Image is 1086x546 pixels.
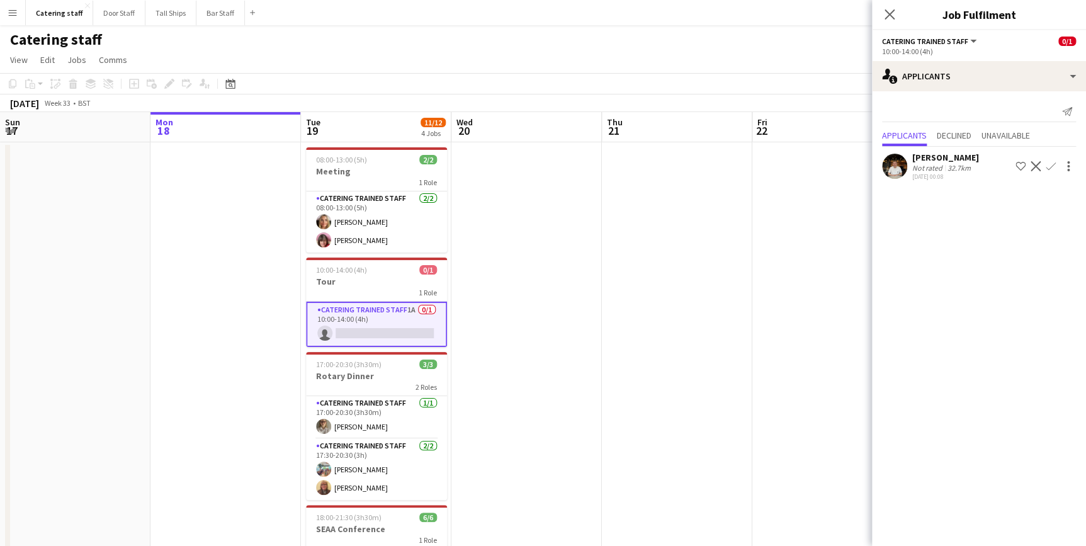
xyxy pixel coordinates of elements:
[419,288,437,297] span: 1 Role
[605,123,623,138] span: 21
[156,117,173,128] span: Mon
[912,173,979,181] div: [DATE] 00:08
[419,535,437,545] span: 1 Role
[10,30,102,49] h1: Catering staff
[757,117,767,128] span: Fri
[419,155,437,164] span: 2/2
[306,276,447,287] h3: Tour
[912,163,945,173] div: Not rated
[607,117,623,128] span: Thu
[306,258,447,347] app-job-card: 10:00-14:00 (4h)0/1Tour1 RoleCatering trained staff1A0/110:00-14:00 (4h)
[981,131,1030,140] span: Unavailable
[316,155,367,164] span: 08:00-13:00 (5h)
[306,523,447,535] h3: SEAA Conference
[882,47,1076,56] div: 10:00-14:00 (4h)
[316,360,382,369] span: 17:00-20:30 (3h30m)
[419,178,437,187] span: 1 Role
[912,152,979,163] div: [PERSON_NAME]
[5,52,33,68] a: View
[306,352,447,500] app-job-card: 17:00-20:30 (3h30m)3/3Rotary Dinner2 RolesCatering trained staff1/117:00-20:30 (3h30m)[PERSON_NAM...
[416,382,437,392] span: 2 Roles
[872,61,1086,91] div: Applicants
[316,265,367,275] span: 10:00-14:00 (4h)
[419,513,437,522] span: 6/6
[755,123,767,138] span: 22
[456,117,473,128] span: Wed
[145,1,196,25] button: Tall Ships
[35,52,60,68] a: Edit
[78,98,91,108] div: BST
[306,302,447,347] app-card-role: Catering trained staff1A0/110:00-14:00 (4h)
[872,6,1086,23] h3: Job Fulfilment
[882,37,978,46] button: Catering trained staff
[316,513,382,522] span: 18:00-21:30 (3h30m)
[93,1,145,25] button: Door Staff
[10,54,28,65] span: View
[40,54,55,65] span: Edit
[306,439,447,500] app-card-role: Catering trained staff2/217:30-20:30 (3h)[PERSON_NAME][PERSON_NAME]
[304,123,320,138] span: 19
[10,97,39,110] div: [DATE]
[455,123,473,138] span: 20
[196,1,245,25] button: Bar Staff
[937,131,971,140] span: Declined
[99,54,127,65] span: Comms
[3,123,20,138] span: 17
[306,117,320,128] span: Tue
[306,191,447,253] app-card-role: Catering trained staff2/208:00-13:00 (5h)[PERSON_NAME][PERSON_NAME]
[421,118,446,127] span: 11/12
[419,265,437,275] span: 0/1
[1058,37,1076,46] span: 0/1
[306,166,447,177] h3: Meeting
[94,52,132,68] a: Comms
[154,123,173,138] span: 18
[306,370,447,382] h3: Rotary Dinner
[62,52,91,68] a: Jobs
[5,117,20,128] span: Sun
[42,98,73,108] span: Week 33
[421,128,445,138] div: 4 Jobs
[67,54,86,65] span: Jobs
[419,360,437,369] span: 3/3
[26,1,93,25] button: Catering staff
[882,37,968,46] span: Catering trained staff
[306,147,447,253] app-job-card: 08:00-13:00 (5h)2/2Meeting1 RoleCatering trained staff2/208:00-13:00 (5h)[PERSON_NAME][PERSON_NAME]
[882,131,927,140] span: Applicants
[945,163,973,173] div: 32.7km
[306,396,447,439] app-card-role: Catering trained staff1/117:00-20:30 (3h30m)[PERSON_NAME]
